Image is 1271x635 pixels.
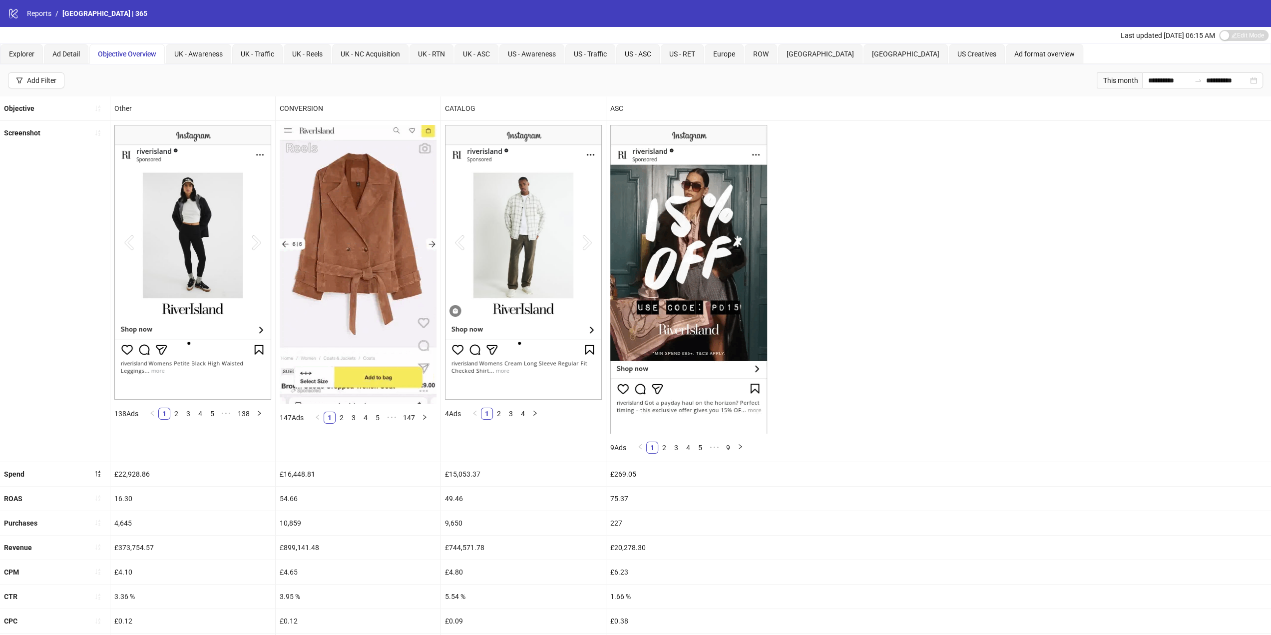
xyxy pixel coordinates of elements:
span: sort-ascending [94,568,101,575]
div: 3.95 % [276,585,440,609]
li: Next Page [529,408,541,420]
li: 4 [360,412,372,424]
div: £0.38 [606,609,771,633]
a: 2 [171,408,182,419]
a: 9 [723,442,734,453]
span: Ad format overview [1014,50,1075,58]
span: UK - Reels [292,50,323,58]
li: 1 [646,442,658,454]
div: £4.80 [441,560,606,584]
b: CPM [4,568,19,576]
span: UK - ASC [463,50,490,58]
a: Reports [25,8,53,19]
a: 1 [324,412,335,423]
img: Screenshot 120231840431790599 [445,125,602,400]
li: 5 [372,412,384,424]
b: CTR [4,593,17,601]
a: 1 [481,408,492,419]
span: US - Traffic [574,50,607,58]
button: left [312,412,324,424]
b: CPC [4,617,17,625]
li: Next 5 Pages [706,442,722,454]
span: left [315,414,321,420]
span: ••• [218,408,234,420]
span: 4 Ads [445,410,461,418]
div: 5.54 % [441,585,606,609]
span: UK - Traffic [241,50,274,58]
span: ROW [753,50,769,58]
span: sort-ascending [94,519,101,526]
span: right [422,414,427,420]
a: 5 [207,408,218,419]
span: swap-right [1194,76,1202,84]
li: 2 [658,442,670,454]
div: Add Filter [27,76,56,84]
div: £4.10 [110,560,275,584]
span: sort-ascending [94,105,101,112]
div: £373,754.57 [110,536,275,560]
li: Next Page [253,408,265,420]
button: Add Filter [8,72,64,88]
span: left [472,410,478,416]
b: Screenshot [4,129,40,137]
li: Previous Page [312,412,324,424]
li: Previous Page [469,408,481,420]
li: 138 [234,408,253,420]
span: 9 Ads [610,444,626,452]
b: Objective [4,104,34,112]
span: ••• [706,442,722,454]
b: Purchases [4,519,37,527]
a: 1 [647,442,658,453]
div: 3.36 % [110,585,275,609]
li: / [55,8,58,19]
li: Next 5 Pages [218,408,234,420]
li: 2 [493,408,505,420]
a: 3 [505,408,516,419]
span: sort-ascending [94,593,101,600]
img: Screenshot 120210507967840599 [114,125,271,400]
span: left [637,444,643,450]
span: 138 Ads [114,410,138,418]
div: £0.12 [276,609,440,633]
li: 147 [400,412,419,424]
li: 3 [182,408,194,420]
li: Next 5 Pages [384,412,400,424]
li: 1 [158,408,170,420]
span: Ad Detail [52,50,80,58]
a: 4 [683,442,694,453]
li: 3 [670,442,682,454]
span: ••• [384,412,400,424]
a: 2 [493,408,504,419]
li: Next Page [419,412,430,424]
a: 138 [235,408,253,419]
button: left [146,408,158,420]
img: Screenshot 120232225322750599 [610,125,767,433]
div: CATALOG [441,96,606,120]
div: £899,141.48 [276,536,440,560]
span: sort-ascending [94,544,101,551]
span: right [737,444,743,450]
span: Objective Overview [98,50,156,58]
div: £269.05 [606,462,771,486]
div: £744,571.78 [441,536,606,560]
span: Last updated [DATE] 06:15 AM [1121,31,1215,39]
span: UK - NC Acquisition [341,50,400,58]
span: US - Awareness [508,50,556,58]
b: ROAS [4,495,22,503]
div: £16,448.81 [276,462,440,486]
div: 9,650 [441,511,606,535]
span: UK - Awareness [174,50,223,58]
a: 5 [372,412,383,423]
a: 147 [400,412,418,423]
div: ASC [606,96,771,120]
div: £20,278.30 [606,536,771,560]
b: Revenue [4,544,32,552]
a: 3 [671,442,682,453]
div: £22,928.86 [110,462,275,486]
li: 2 [170,408,182,420]
span: [GEOGRAPHIC_DATA] [787,50,854,58]
li: 3 [348,412,360,424]
span: right [256,410,262,416]
a: 3 [348,412,359,423]
span: sort-ascending [94,495,101,502]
